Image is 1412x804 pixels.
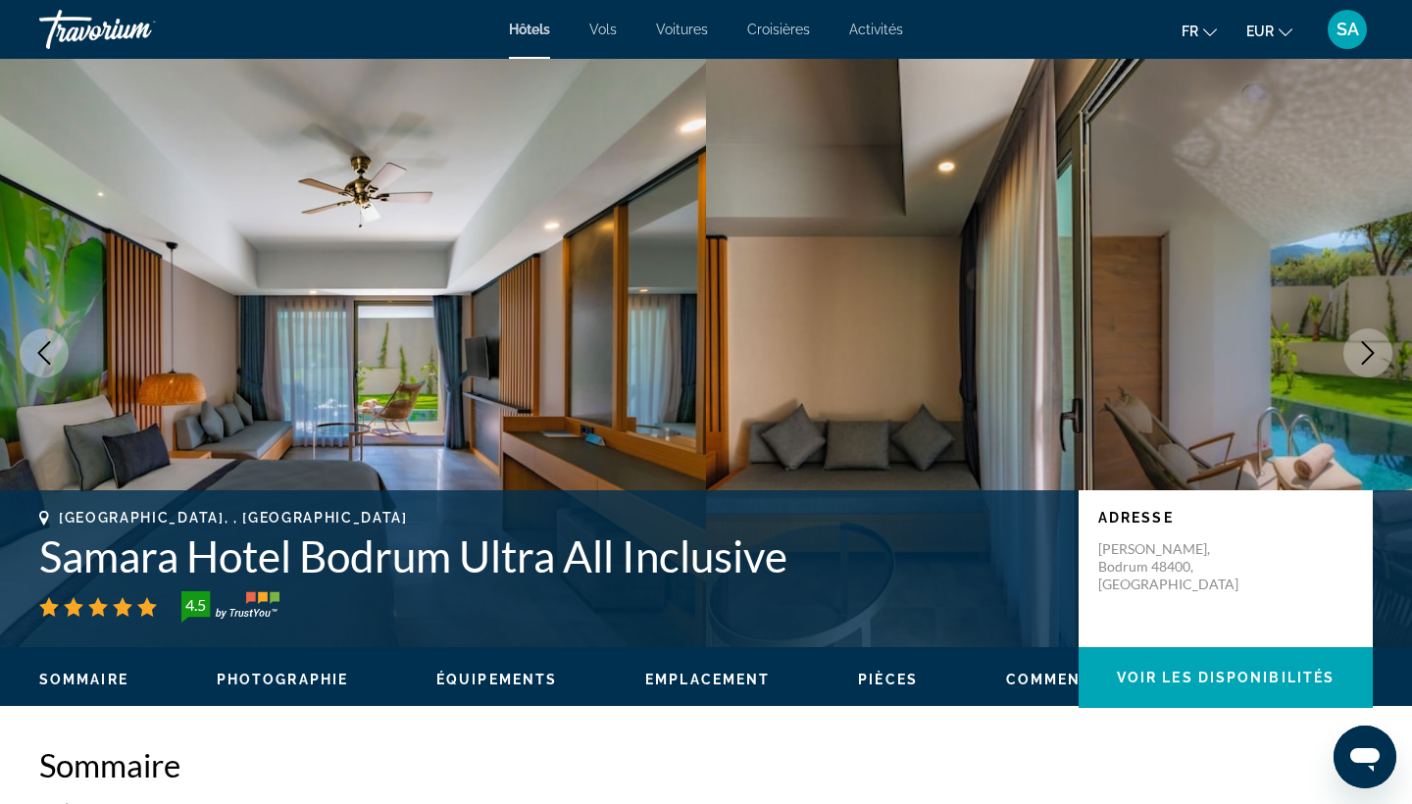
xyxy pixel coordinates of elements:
[1079,647,1373,708] button: Voir les disponibilités
[645,671,770,688] button: Emplacement
[217,672,348,687] span: Photographie
[849,22,903,37] a: Activités
[39,530,1059,581] h1: Samara Hotel Bodrum Ultra All Inclusive
[436,672,557,687] span: Équipements
[176,593,215,617] div: 4.5
[1334,726,1396,788] iframe: Bouton de lancement de la fenêtre de messagerie
[39,671,128,688] button: Sommaire
[589,22,617,37] a: Vols
[1336,20,1359,39] span: SA
[39,672,128,687] span: Sommaire
[645,672,770,687] span: Emplacement
[1006,672,1139,687] span: Commentaires
[1246,17,1292,45] button: Change currency
[1098,540,1255,593] p: [PERSON_NAME], Bodrum 48400, [GEOGRAPHIC_DATA]
[1098,510,1353,526] p: Adresse
[1246,24,1274,39] span: EUR
[59,510,408,526] span: [GEOGRAPHIC_DATA], , [GEOGRAPHIC_DATA]
[1006,671,1139,688] button: Commentaires
[509,22,550,37] a: Hôtels
[858,672,918,687] span: Pièces
[1182,17,1217,45] button: Change language
[39,4,235,55] a: Travorium
[858,671,918,688] button: Pièces
[436,671,557,688] button: Équipements
[747,22,810,37] a: Croisières
[1117,670,1335,685] span: Voir les disponibilités
[181,591,279,623] img: trustyou-badge-hor.svg
[1343,328,1392,377] button: Next image
[39,745,1373,784] h2: Sommaire
[1322,9,1373,50] button: User Menu
[656,22,708,37] a: Voitures
[20,328,69,377] button: Previous image
[1182,24,1198,39] span: fr
[217,671,348,688] button: Photographie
